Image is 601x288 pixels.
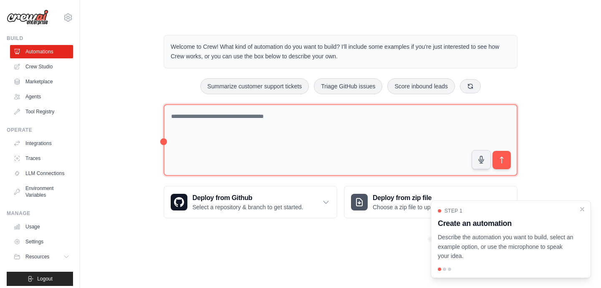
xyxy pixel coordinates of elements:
[387,78,455,94] button: Score inbound leads
[7,210,73,217] div: Manage
[37,275,53,282] span: Logout
[10,60,73,73] a: Crew Studio
[438,218,574,229] h3: Create an automation
[10,105,73,118] a: Tool Registry
[444,208,462,214] span: Step 1
[7,127,73,133] div: Operate
[7,272,73,286] button: Logout
[7,35,73,42] div: Build
[7,10,48,25] img: Logo
[10,90,73,103] a: Agents
[10,45,73,58] a: Automations
[10,250,73,263] button: Resources
[559,248,601,288] iframe: Chat Widget
[579,206,586,213] button: Close walkthrough
[10,182,73,202] a: Environment Variables
[25,253,49,260] span: Resources
[10,137,73,150] a: Integrations
[10,167,73,180] a: LLM Connections
[10,152,73,165] a: Traces
[373,193,443,203] h3: Deploy from zip file
[10,220,73,233] a: Usage
[10,235,73,248] a: Settings
[438,233,574,261] p: Describe the automation you want to build, select an example option, or use the microphone to spe...
[192,203,303,211] p: Select a repository & branch to get started.
[314,78,382,94] button: Triage GitHub issues
[10,75,73,88] a: Marketplace
[171,42,510,61] p: Welcome to Crew! What kind of automation do you want to build? I'll include some examples if you'...
[192,193,303,203] h3: Deploy from Github
[373,203,443,211] p: Choose a zip file to upload.
[200,78,309,94] button: Summarize customer support tickets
